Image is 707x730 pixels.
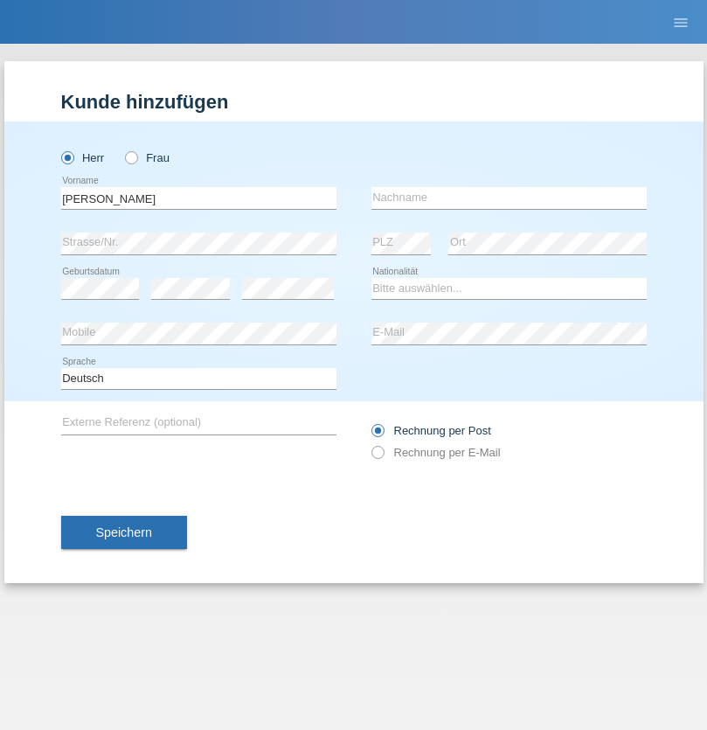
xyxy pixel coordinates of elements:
[61,151,73,163] input: Herr
[663,17,698,27] a: menu
[96,525,152,539] span: Speichern
[371,424,491,437] label: Rechnung per Post
[125,151,170,164] label: Frau
[672,14,690,31] i: menu
[125,151,136,163] input: Frau
[371,424,383,446] input: Rechnung per Post
[371,446,501,459] label: Rechnung per E-Mail
[371,446,383,468] input: Rechnung per E-Mail
[61,516,187,549] button: Speichern
[61,151,105,164] label: Herr
[61,91,647,113] h1: Kunde hinzufügen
